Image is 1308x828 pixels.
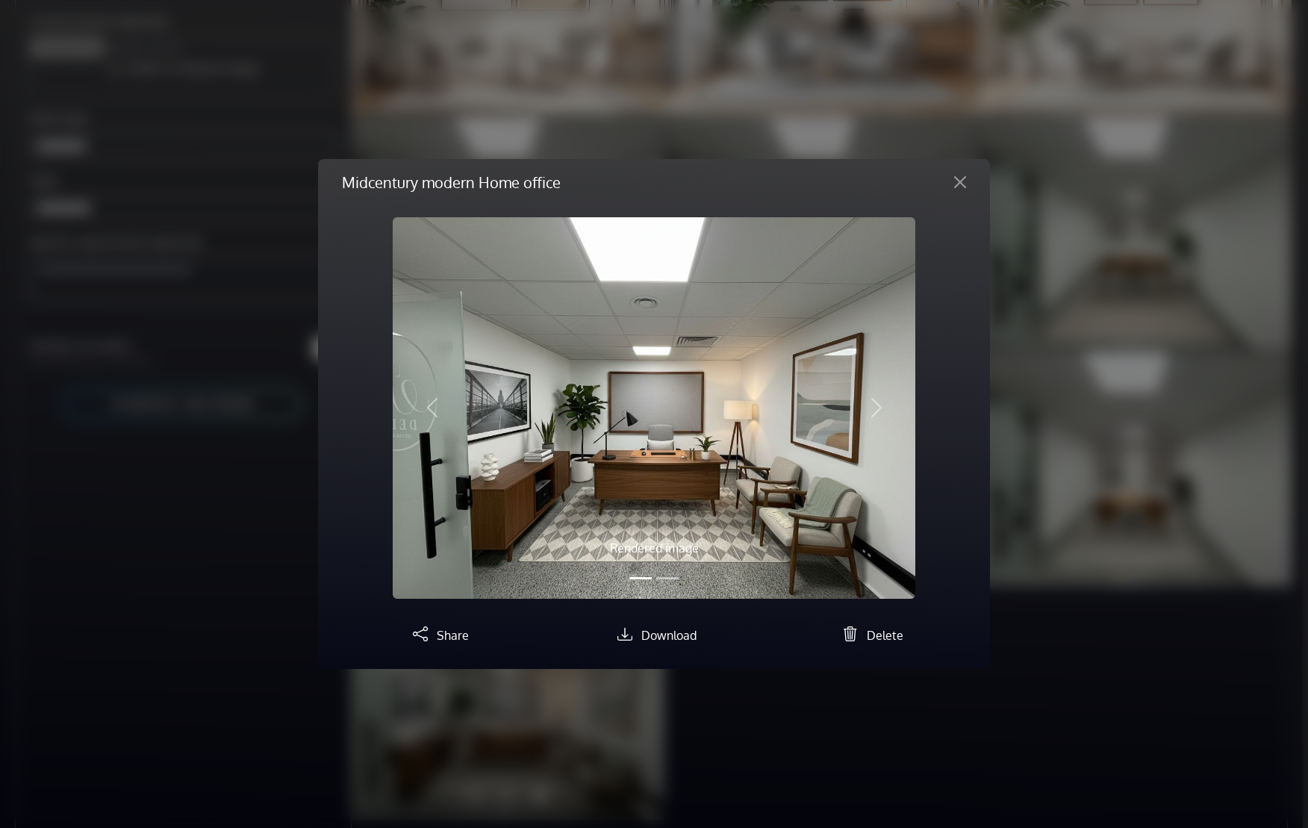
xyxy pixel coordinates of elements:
[837,623,903,645] button: Delete
[867,628,903,643] span: Delete
[342,171,561,193] h5: Midcentury modern Home office
[393,217,915,599] img: homestyler-20250923-1-mvq7tp.jpg
[437,628,469,643] span: Share
[407,628,469,643] a: Share
[641,628,697,643] span: Download
[656,570,679,587] button: Slide 2
[942,170,978,194] button: Close
[629,570,652,587] button: Slide 1
[471,539,837,557] p: Rendered image
[611,628,697,643] a: Download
